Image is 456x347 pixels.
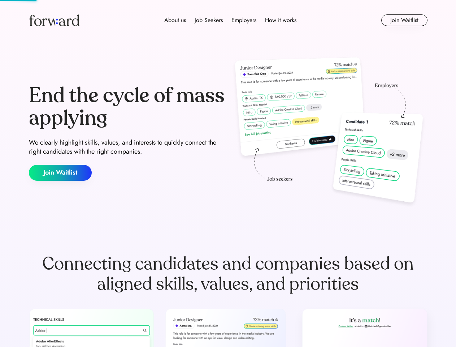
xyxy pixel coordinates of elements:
div: We clearly highlight skills, values, and interests to quickly connect the right candidates with t... [29,138,225,156]
div: Job Seekers [195,16,223,25]
img: Forward logo [29,14,79,26]
button: Join Waitlist [29,165,92,181]
div: How it works [265,16,296,25]
button: Join Waitlist [381,14,427,26]
div: End the cycle of mass applying [29,85,225,129]
div: About us [164,16,186,25]
img: hero-image.png [231,55,427,210]
div: Connecting candidates and companies based on aligned skills, values, and priorities [29,254,427,294]
div: Employers [231,16,256,25]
